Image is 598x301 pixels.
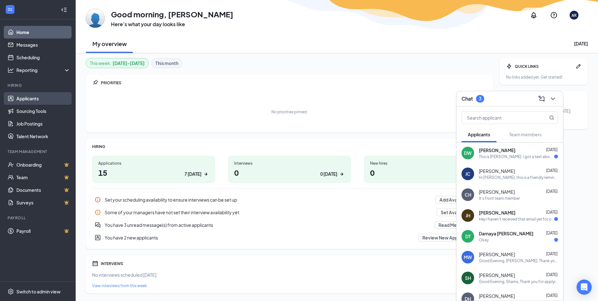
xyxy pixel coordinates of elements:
svg: Notifications [530,11,537,19]
h3: Chat [462,95,473,102]
button: ComposeMessage [537,94,547,104]
div: It's front team member [479,196,520,201]
div: HIRING [92,144,487,149]
svg: ArrowRight [339,171,345,177]
a: Sourcing Tools [16,105,70,117]
h2: My overview [92,40,127,48]
svg: ChevronDown [549,95,557,103]
h3: Here’s what your day looks like [111,21,233,28]
a: PayrollCrown [16,225,70,237]
a: Applicants [16,92,70,105]
div: Open Intercom Messenger [577,280,592,295]
div: MW [464,254,472,260]
div: INTERVIEWS [101,261,487,266]
div: Set your scheduling availability to ensure interviews can be set up [92,193,487,206]
div: This is [PERSON_NAME]. I got a text about a job? [479,154,554,159]
div: SH [465,275,471,281]
svg: ComposeMessage [538,95,545,103]
h1: Good morning, [PERSON_NAME] [111,9,233,20]
svg: Info [95,209,101,215]
svg: Calendar [92,260,98,267]
a: OnboardingCrown [16,158,70,171]
svg: UserEntity [95,234,101,241]
div: Hi [PERSON_NAME], this is a friendly reminder. Your meeting with [PERSON_NAME] for Kitchen Team M... [479,175,558,180]
a: Interviews00 [DATE]ArrowRight [228,156,351,183]
div: 7 [DATE] [184,171,201,177]
a: InfoSome of your managers have not set their interview availability yetSet AvailabilityPin [92,206,487,219]
svg: WorkstreamLogo [7,6,13,13]
svg: ArrowRight [203,171,209,177]
a: SurveysCrown [16,196,70,209]
span: [PERSON_NAME] [479,210,515,216]
h1: 0 [234,167,345,178]
a: New hires00 [DATE]ArrowRight [364,156,487,183]
button: Review New Applicants [418,234,476,241]
a: DoubleChatActiveYou have 3 unread message(s) from active applicantsRead MessagesPin [92,219,487,231]
span: [PERSON_NAME] [479,293,515,299]
div: JH [466,212,470,219]
svg: Info [95,197,101,203]
div: No priorities pinned. [271,109,308,115]
div: You have 3 unread message(s) from active applicants [105,222,431,228]
a: Talent Network [16,130,70,143]
div: [DATE] [574,40,588,47]
div: Okay [479,237,489,243]
div: Hiring [8,83,69,88]
div: Payroll [8,215,69,221]
a: UserEntityYou have 2 new applicantsReview New ApplicantsPin [92,231,487,244]
svg: MagnifyingGlass [549,115,554,120]
div: You have 2 new applicants [105,234,415,241]
span: [DATE] [546,168,558,173]
span: [PERSON_NAME] [479,251,515,257]
span: [PERSON_NAME] [479,147,515,153]
span: [DATE] [546,251,558,256]
svg: Settings [8,288,14,295]
svg: Analysis [8,67,14,73]
div: Reporting [16,67,71,73]
div: You have 2 new applicants [92,231,487,244]
a: Job Postings [16,117,70,130]
div: Switch to admin view [16,288,61,295]
div: DT [465,233,471,239]
button: Set Availability [437,209,476,216]
span: [DATE] [546,231,558,235]
span: Applicants [468,132,490,137]
a: TeamCrown [16,171,70,184]
span: [DATE] [546,272,558,277]
div: No interviews scheduled [DATE]. [92,272,487,278]
svg: Bolt [506,63,512,69]
img: Aaron Robertson [86,9,105,28]
div: Team Management [8,149,69,154]
span: Team members [509,132,542,137]
button: ChevronDown [548,94,558,104]
svg: Pin [92,80,98,86]
span: [DATE] [546,189,558,194]
div: You have 3 unread message(s) from active applicants [92,219,487,231]
a: InfoSet your scheduling availability to ensure interviews can be set upAdd AvailabilityPin [92,193,487,206]
div: Hey I haven't received that email yet for orientation [479,216,554,222]
svg: DoubleChatActive [95,222,101,228]
b: This month [155,60,178,67]
div: Interviews [234,161,345,166]
span: [PERSON_NAME] [479,168,515,174]
div: No links added yet. Get started! [506,74,582,80]
svg: QuestionInfo [550,11,558,19]
span: Darnaya [PERSON_NAME] [479,230,533,237]
button: Add Availability [435,196,476,204]
div: Applications [98,161,209,166]
a: Home [16,26,70,38]
div: PRIORITIES [101,80,487,86]
div: CH [465,192,471,198]
svg: Pen [575,63,582,69]
a: View interviews from this week [92,283,487,288]
div: AR [572,13,577,18]
a: Scheduling [16,51,70,64]
span: [DATE] [546,147,558,152]
svg: Collapse [61,7,67,13]
div: Set your scheduling availability to ensure interviews can be set up [105,197,432,203]
div: This week : [90,60,145,67]
input: Search applicant [462,112,537,124]
h1: 0 [370,167,481,178]
div: Some of your managers have not set their interview availability yet [105,209,433,215]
